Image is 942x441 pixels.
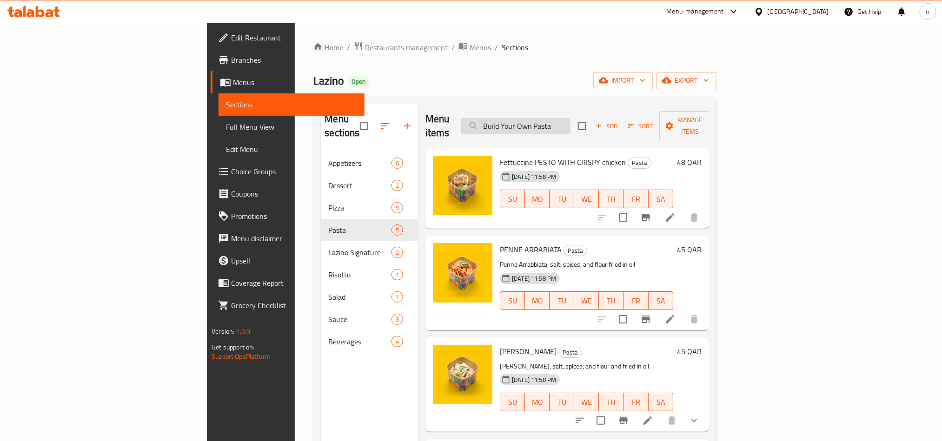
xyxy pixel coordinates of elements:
[211,71,364,93] a: Menus
[451,42,455,53] li: /
[328,247,391,258] span: Lazino Signature
[661,409,683,432] button: delete
[500,155,626,169] span: Fettuccine PESTO WITH CRISPY chicken
[559,347,582,358] span: Pasta
[500,344,557,358] span: [PERSON_NAME]
[392,270,403,279] span: 1
[219,116,364,138] a: Full Menu View
[231,255,357,266] span: Upsell
[226,99,357,110] span: Sections
[392,315,403,324] span: 3
[677,156,702,169] h6: 48 QAR
[574,393,599,411] button: WE
[683,409,705,432] button: show more
[599,393,624,411] button: TH
[328,202,391,213] span: Pizza
[664,212,676,223] a: Edit menu item
[461,118,571,134] input: search
[313,41,716,53] nav: breadcrumb
[689,415,700,426] svg: Show Choices
[211,183,364,205] a: Coupons
[231,300,357,311] span: Grocery Checklist
[768,7,829,17] div: [GEOGRAPHIC_DATA]
[211,205,364,227] a: Promotions
[392,293,403,302] span: 1
[211,294,364,316] a: Grocery Checklist
[391,314,403,325] div: items
[458,41,491,53] a: Menus
[425,112,450,140] h2: Menu items
[321,330,418,353] div: Beverages4
[504,192,521,206] span: SU
[212,325,234,337] span: Version:
[231,233,357,244] span: Menu disclaimer
[578,294,595,308] span: WE
[328,291,391,303] span: Salad
[328,180,391,191] span: Dessert
[212,350,271,362] a: Support.OpsPlatform
[572,116,592,136] span: Select section
[500,259,673,270] p: Penne Arrabbiata, salt, spices, and flour fried in oil
[649,393,673,411] button: SA
[594,121,619,132] span: Add
[226,144,357,155] span: Edit Menu
[233,77,357,88] span: Menus
[574,190,599,208] button: WE
[592,119,622,133] span: Add item
[628,158,651,169] div: Pasta
[628,192,645,206] span: FR
[664,75,709,86] span: export
[391,247,403,258] div: items
[642,415,653,426] a: Edit menu item
[231,277,357,289] span: Coverage Report
[391,180,403,191] div: items
[391,291,403,303] div: items
[219,93,364,116] a: Sections
[500,190,525,208] button: SU
[625,119,656,133] button: Sort
[365,42,448,53] span: Restaurants management
[354,41,448,53] a: Restaurants management
[624,393,649,411] button: FR
[321,174,418,197] div: Dessert2
[508,274,560,283] span: [DATE] 11:58 PM
[652,294,670,308] span: SA
[664,314,676,325] a: Edit menu item
[558,347,582,358] div: Pasta
[525,393,550,411] button: MO
[392,204,403,212] span: 9
[502,42,528,53] span: Sections
[550,393,574,411] button: TU
[500,361,673,372] p: [PERSON_NAME], salt, spices, and flour and fried in oil.
[603,294,620,308] span: TH
[226,121,357,132] span: Full Menu View
[500,393,525,411] button: SU
[578,395,595,409] span: WE
[525,190,550,208] button: MO
[219,138,364,160] a: Edit Menu
[529,192,546,206] span: MO
[321,152,418,174] div: Appetizers6
[328,158,391,169] span: Appetizers
[553,294,571,308] span: TU
[550,291,574,310] button: TU
[612,409,635,432] button: Branch-specific-item
[231,32,357,43] span: Edit Restaurant
[569,409,591,432] button: sort-choices
[926,7,930,17] span: n
[613,309,633,329] span: Select to update
[391,336,403,347] div: items
[564,245,587,256] div: Pasta
[659,112,722,140] button: Manage items
[628,395,645,409] span: FR
[657,72,716,89] button: export
[652,395,670,409] span: SA
[392,226,403,235] span: 5
[321,197,418,219] div: Pizza9
[328,269,391,280] span: Risotto
[601,75,645,86] span: import
[392,337,403,346] span: 4
[231,211,357,222] span: Promotions
[652,192,670,206] span: SA
[599,291,624,310] button: TH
